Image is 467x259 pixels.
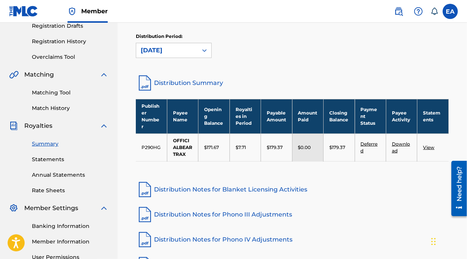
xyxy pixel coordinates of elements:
[32,104,108,112] a: Match History
[136,74,154,92] img: distribution-summary-pdf
[417,99,449,133] th: Statements
[136,181,449,199] a: Distribution Notes for Blanket Licensing Activities
[32,171,108,179] a: Annual Statements
[236,144,246,151] p: $7.71
[9,6,38,17] img: MLC Logo
[411,4,426,19] div: Help
[355,99,386,133] th: Payment Status
[292,99,323,133] th: Amount Paid
[32,53,108,61] a: Overclaims Tool
[68,7,77,16] img: Top Rightsholder
[99,121,108,130] img: expand
[204,144,219,151] p: $171.67
[443,4,458,19] div: User Menu
[361,141,378,154] a: Deferred
[136,181,154,199] img: pdf
[167,133,198,161] td: OFFICIALBEARTRAX
[136,33,212,40] p: Distribution Period:
[32,22,108,30] a: Registration Drafts
[136,231,449,249] a: Distribution Notes for Phono IV Adjustments
[261,99,292,133] th: Payable Amount
[394,7,403,16] img: search
[136,206,154,224] img: pdf
[136,74,449,92] a: Distribution Summary
[141,46,193,55] div: [DATE]
[32,187,108,195] a: Rate Sheets
[32,89,108,97] a: Matching Tool
[429,223,467,259] iframe: Chat Widget
[446,158,467,219] iframe: Resource Center
[24,204,78,213] span: Member Settings
[136,99,167,133] th: Publisher Number
[329,144,345,151] p: $179.37
[99,204,108,213] img: expand
[24,70,54,79] span: Matching
[24,121,52,130] span: Royalties
[386,99,417,133] th: Payee Activity
[9,121,18,130] img: Royalties
[32,238,108,246] a: Member Information
[298,144,311,151] p: $0.00
[136,206,449,224] a: Distribution Notes for Phono III Adjustments
[167,99,198,133] th: Payee Name
[324,99,355,133] th: Closing Balance
[391,4,406,19] a: Public Search
[392,141,410,154] a: Download
[32,155,108,163] a: Statements
[32,222,108,230] a: Banking Information
[9,70,19,79] img: Matching
[431,8,438,15] div: Notifications
[423,144,434,150] a: View
[198,99,230,133] th: Opening Balance
[99,70,108,79] img: expand
[414,7,423,16] img: help
[267,144,283,151] p: $179.37
[230,99,261,133] th: Royalties in Period
[136,231,154,249] img: pdf
[9,204,18,213] img: Member Settings
[431,230,436,253] div: Drag
[136,133,167,161] td: P290HG
[32,140,108,148] a: Summary
[81,7,108,16] span: Member
[32,38,108,46] a: Registration History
